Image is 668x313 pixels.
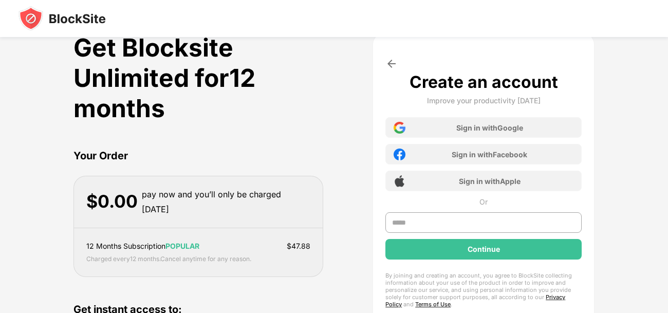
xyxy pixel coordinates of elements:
div: Charged every 12 months . Cancel anytime for any reason. [86,254,251,264]
div: Your Order [73,148,323,163]
span: POPULAR [165,242,199,250]
div: $ 0.00 [86,191,138,212]
div: Sign in with Google [456,123,523,132]
a: Privacy Policy [385,293,565,308]
div: Improve your productivity [DATE] [427,96,541,105]
div: Get Blocksite Unlimited for 12 months [73,32,323,123]
div: By joining and creating an account, you agree to BlockSite collecting information about your use ... [385,272,582,308]
div: Or [479,197,488,206]
div: pay now and you’ll only be charged [DATE] [142,187,310,217]
div: 12 Months Subscription [86,241,199,252]
div: $ 47.88 [287,241,310,252]
a: Terms of Use [415,301,451,308]
div: Sign in with Apple [459,177,521,186]
img: blocksite-icon-black.svg [18,6,106,31]
div: Create an account [410,72,558,92]
img: arrow-back.svg [385,58,398,70]
div: Sign in with Facebook [452,150,527,159]
div: Continue [468,245,500,253]
img: google-icon.png [394,122,405,134]
img: facebook-icon.png [394,149,405,160]
img: apple-icon.png [394,175,405,187]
